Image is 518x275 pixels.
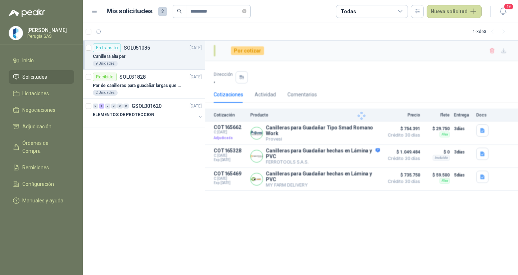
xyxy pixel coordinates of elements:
div: 0 [105,104,110,109]
button: Nueva solicitud [427,5,482,18]
p: Perugia SAS [27,34,72,38]
div: 9 Unidades [93,61,118,67]
div: 0 [111,104,117,109]
p: SOL031828 [119,74,146,79]
div: Recibido [93,73,117,81]
span: Inicio [22,56,34,64]
a: RecibidoSOL031828[DATE] Par de canilleras para guadañar largas que cubra rodilla y tobillo2 Unidades [83,70,205,99]
span: Licitaciones [22,90,49,97]
a: Licitaciones [9,87,74,100]
p: SOL051085 [124,45,150,50]
p: Par de canilleras para guadañar largas que cubra rodilla y tobillo [93,82,182,89]
span: Adjudicación [22,123,51,130]
span: close-circle [242,9,246,13]
span: search [177,9,182,14]
p: [DATE] [190,45,202,51]
div: 1 - 3 de 3 [473,26,509,37]
button: 19 [496,5,509,18]
div: En tránsito [93,43,121,52]
a: En tránsitoSOL051085[DATE] Canillera alta par9 Unidades [83,41,205,70]
span: Manuales y ayuda [22,197,63,205]
a: Inicio [9,54,74,67]
a: Negociaciones [9,103,74,117]
p: [DATE] [190,74,202,81]
span: Órdenes de Compra [22,139,67,155]
div: 0 [117,104,123,109]
a: Solicitudes [9,70,74,84]
div: 2 Unidades [93,90,118,96]
div: 1 [99,104,104,109]
a: 0 1 0 0 0 0 GSOL001620[DATE] ELEMENTOS DE PROTECCION [93,102,203,125]
p: GSOL001620 [132,104,162,109]
span: 19 [504,3,514,10]
span: Remisiones [22,164,49,171]
span: 2 [158,7,167,16]
span: Solicitudes [22,73,47,81]
div: 0 [123,104,129,109]
a: Adjudicación [9,120,74,133]
a: Manuales y ayuda [9,194,74,207]
p: ELEMENTOS DE PROTECCION [93,111,154,118]
span: close-circle [242,8,246,15]
p: [DATE] [190,103,202,110]
span: Negociaciones [22,106,55,114]
h1: Mis solicitudes [106,6,153,17]
div: 0 [93,104,98,109]
span: Configuración [22,180,54,188]
a: Órdenes de Compra [9,136,74,158]
img: Logo peakr [9,9,45,17]
p: Canillera alta par [93,53,126,60]
p: [PERSON_NAME] [27,28,72,33]
a: Remisiones [9,161,74,174]
a: Configuración [9,177,74,191]
div: Todas [341,8,356,15]
img: Company Logo [9,26,23,40]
